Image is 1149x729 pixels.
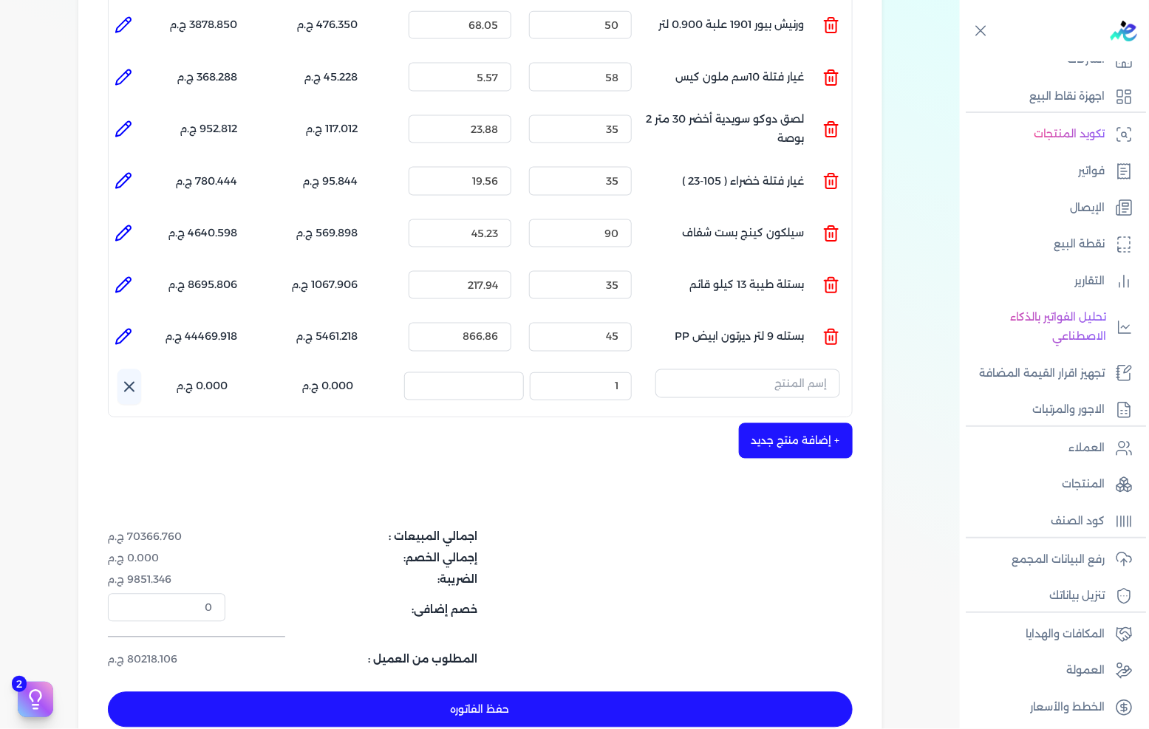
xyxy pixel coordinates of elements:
p: 368.288 ج.م [177,68,238,87]
a: نقطة البيع [960,229,1140,260]
p: 1067.906 ج.م [292,275,358,295]
p: رفع البيانات المجمع [1012,550,1105,569]
p: 117.012 ج.م [306,120,358,139]
button: حفظ الفاتوره [108,692,853,728]
span: 2 [12,676,27,692]
a: العملاء [960,433,1140,464]
p: 3878.850 ج.م [170,16,238,35]
dd: 0.000 ج.م [108,551,225,567]
p: الاجور والمرتبات [1032,400,1105,420]
dd: 70366.760 ج.م [108,530,225,545]
p: 45.228 ج.م [304,68,358,87]
a: تحليل الفواتير بالذكاء الاصطناعي [960,302,1140,352]
a: العمولة [960,655,1140,686]
a: التقارير [960,266,1140,297]
p: التقارير [1074,272,1105,291]
a: المكافات والهدايا [960,619,1140,650]
dt: إجمالي الخصم: [234,551,478,567]
input: إسم المنتج [655,369,840,397]
p: 8695.806 ج.م [168,275,238,295]
p: ورنيش بيور 1901 علبة 0.900 لتر [659,5,805,45]
a: تنزيل بياناتك [960,581,1140,612]
dt: خصم إضافى: [234,594,478,622]
p: تحليل الفواتير بالذكاء الاصطناعي [967,308,1106,346]
p: بستلة طيبة 13 كيلو قائم [690,265,805,305]
p: 0.000 ج.م [302,377,354,397]
p: تكويد المنتجات [1034,125,1105,144]
p: المنتجات [1062,475,1105,494]
a: الإيصال [960,193,1140,224]
a: تكويد المنتجات [960,119,1140,150]
p: العمولة [1066,661,1105,680]
button: 2 [18,682,53,717]
p: 95.844 ج.م [303,172,358,191]
a: تجهيز اقرار القيمة المضافة [960,358,1140,389]
img: logo [1111,21,1137,41]
a: الاجور والمرتبات [960,394,1140,425]
dt: الضريبة: [234,572,478,588]
p: لصق دوكو سويدية أخضر 30 متر 2 بوصة [620,109,805,149]
p: 4640.598 ج.م [168,224,238,243]
button: + إضافة منتج جديد [739,423,853,459]
dt: اجمالي المبيعات : [234,530,478,545]
p: 476.350 ج.م [297,16,358,35]
p: 5461.218 ج.م [296,328,358,347]
p: 569.898 ج.م [296,224,358,243]
p: غيار فتلة 10سم ملون كيس [676,57,805,97]
p: 44469.918 ج.م [166,328,238,347]
p: المكافات والهدايا [1026,625,1105,644]
p: اجهزة نقاط البيع [1029,87,1105,106]
dd: 9851.346 ج.م [108,572,225,588]
p: 780.444 ج.م [176,172,238,191]
dt: المطلوب من العميل : [234,652,478,668]
a: المنتجات [960,469,1140,500]
p: الإيصال [1070,199,1105,218]
p: نقطة البيع [1054,235,1105,254]
p: بستله 9 لتر ديرتون ابيض PP [675,317,805,357]
p: العملاء [1068,439,1105,458]
p: غيار فتلة خضراء ( 105-23 ) [683,161,805,201]
a: اجهزة نقاط البيع [960,81,1140,112]
p: تنزيل بياناتك [1049,586,1105,606]
p: كود الصنف [1051,512,1105,531]
p: الخطط والأسعار [1030,698,1105,717]
p: فواتير [1078,162,1105,181]
a: فواتير [960,156,1140,187]
dd: 80218.106 ج.م [108,652,225,668]
a: كود الصنف [960,506,1140,537]
p: 952.812 ج.م [180,120,238,139]
p: 0.000 ج.م [177,377,228,397]
p: تجهيز اقرار القيمة المضافة [979,364,1105,383]
p: سيلكون كينج بست شفاف [683,213,805,253]
a: رفع البيانات المجمع [960,544,1140,575]
a: الخطط والأسعار [960,692,1140,723]
button: إسم المنتج [655,369,840,403]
